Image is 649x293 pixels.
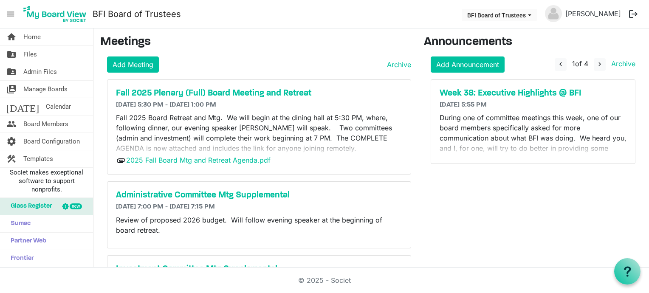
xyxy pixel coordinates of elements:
h3: Meetings [100,35,411,50]
span: 1 [572,59,575,68]
a: Archive [384,59,411,70]
h6: [DATE] 5:30 PM - [DATE] 1:00 PM [116,101,402,109]
span: Files [23,46,37,63]
a: BFI Board of Trustees [93,6,181,23]
span: of 4 [572,59,588,68]
span: Calendar [46,98,71,115]
span: Partner Web [6,233,46,250]
span: Board Members [23,116,68,132]
a: © 2025 - Societ [298,276,351,285]
span: [DATE] 5:55 PM [440,101,487,108]
span: switch_account [6,81,17,98]
p: Review of proposed 2026 budget. Will follow evening speaker at the beginning of board retreat. [116,215,402,235]
a: Administrative Committee Mtg Supplemental [116,190,402,200]
img: no-profile-picture.svg [545,5,562,22]
a: Add Meeting [107,56,159,73]
button: BFI Board of Trustees dropdownbutton [462,9,537,21]
span: people [6,116,17,132]
span: [DATE] [6,98,39,115]
span: Societ makes exceptional software to support nonprofits. [4,168,89,194]
a: My Board View Logo [21,3,93,25]
p: During one of committee meetings this week, one of our board members specifically asked for more ... [440,113,626,174]
span: folder_shared [6,46,17,63]
span: Frontier [6,250,34,267]
span: Templates [23,150,53,167]
h6: [DATE] 7:00 PM - [DATE] 7:15 PM [116,203,402,211]
span: folder_shared [6,63,17,80]
a: Archive [608,59,635,68]
a: Fall 2025 Plenary (Full) Board Meeting and Retreat [116,88,402,99]
button: logout [624,5,642,23]
span: Board Configuration [23,133,80,150]
span: Sumac [6,215,31,232]
span: construction [6,150,17,167]
span: Home [23,28,41,45]
span: navigate_before [557,60,564,68]
h3: Announcements [424,35,642,50]
span: home [6,28,17,45]
span: Manage Boards [23,81,68,98]
img: My Board View Logo [21,3,89,25]
span: settings [6,133,17,150]
span: menu [3,6,19,22]
a: Investment Committee Mtg Supplemental [116,264,402,274]
div: new [70,203,82,209]
button: navigate_before [555,58,567,71]
span: Admin Files [23,63,57,80]
span: attachment [116,155,126,166]
a: [PERSON_NAME] [562,5,624,22]
span: navigate_next [596,60,604,68]
a: Add Announcement [431,56,505,73]
button: navigate_next [594,58,606,71]
a: Week 38: Executive Highlights @ BFI [440,88,626,99]
p: Fall 2025 Board Retreat and Mtg. We will begin at the dining hall at 5:30 PM, where, following di... [116,113,402,174]
a: 2025 Fall Board Mtg and Retreat Agenda.pdf [126,156,271,164]
span: Glass Register [6,198,52,215]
